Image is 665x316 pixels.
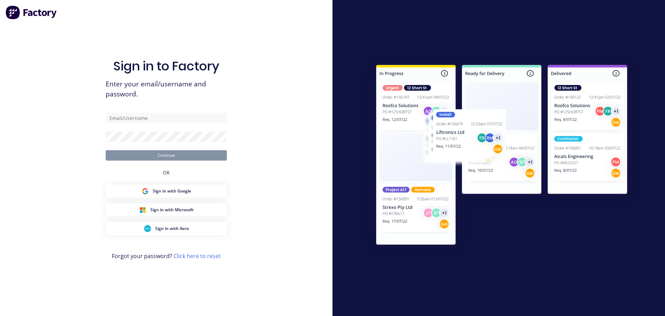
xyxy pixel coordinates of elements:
[106,79,227,99] span: Enter your email/username and password.
[106,150,227,161] button: Continue
[6,6,57,19] img: Factory
[106,113,227,123] input: Email/Username
[106,222,227,235] button: Xero Sign inSign in with Xero
[106,203,227,216] button: Microsoft Sign inSign in with Microsoft
[112,252,221,260] span: Forgot your password?
[163,161,170,185] div: OR
[174,252,221,260] a: Click here to reset
[144,225,151,232] img: Xero Sign in
[153,188,191,194] span: Sign in with Google
[113,59,219,74] h1: Sign in to Factory
[142,188,149,195] img: Google Sign in
[155,225,189,232] span: Sign in with Xero
[361,51,642,261] img: Sign in
[150,207,194,213] span: Sign in with Microsoft
[106,185,227,198] button: Google Sign inSign in with Google
[139,206,146,213] img: Microsoft Sign in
